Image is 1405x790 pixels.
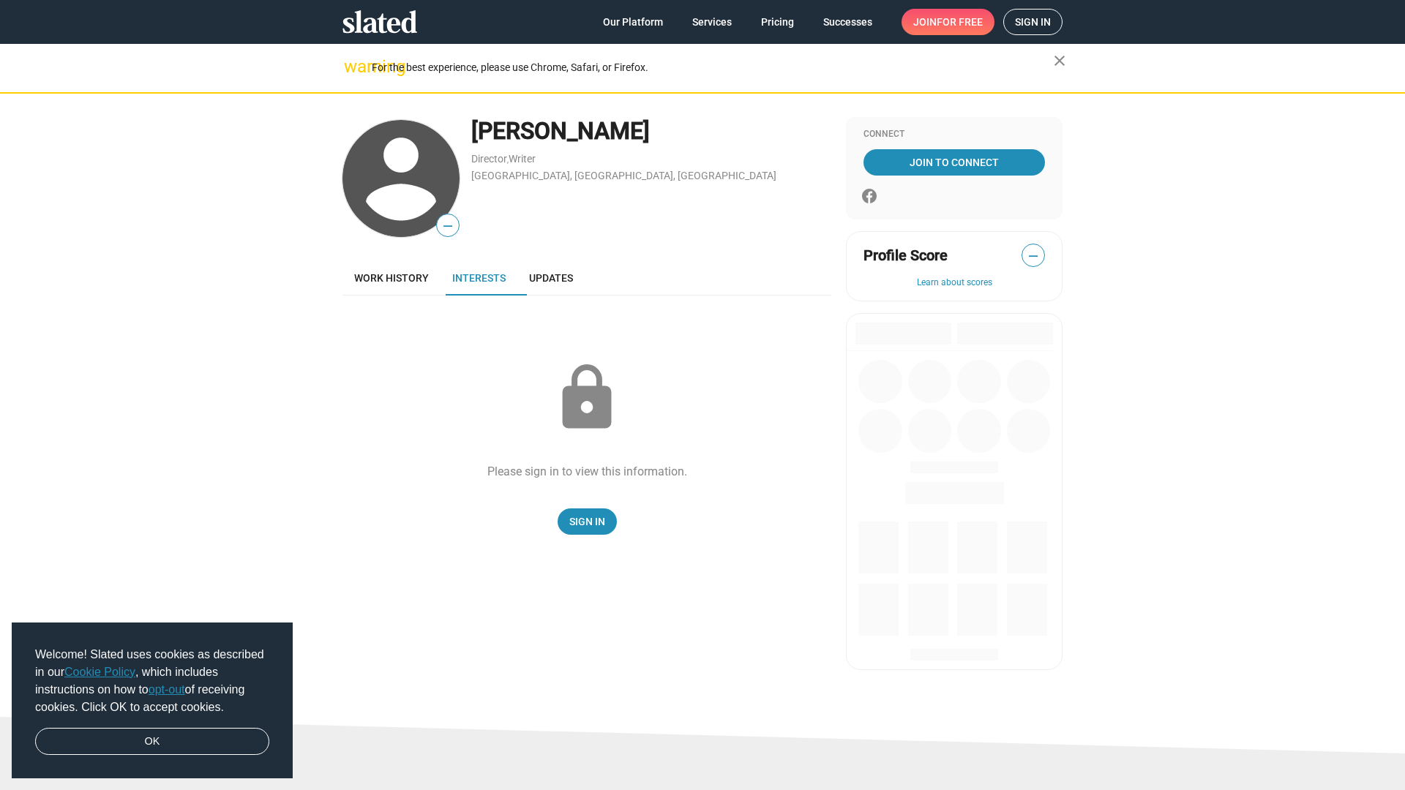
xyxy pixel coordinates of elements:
[863,277,1045,289] button: Learn about scores
[681,9,743,35] a: Services
[517,260,585,296] a: Updates
[569,508,605,535] span: Sign In
[509,153,536,165] a: Writer
[441,260,517,296] a: Interests
[12,622,293,779] div: cookieconsent
[749,9,806,35] a: Pricing
[1015,10,1051,34] span: Sign in
[529,272,573,284] span: Updates
[902,9,994,35] a: Joinfor free
[866,149,1042,176] span: Join To Connect
[1022,247,1044,266] span: —
[452,272,506,284] span: Interests
[354,272,429,284] span: Work history
[64,666,135,678] a: Cookie Policy
[913,9,983,35] span: Join
[761,9,794,35] span: Pricing
[603,9,663,35] span: Our Platform
[487,464,687,479] div: Please sign in to view this information.
[692,9,732,35] span: Services
[1051,52,1068,69] mat-icon: close
[812,9,884,35] a: Successes
[823,9,872,35] span: Successes
[437,217,459,236] span: —
[471,170,776,181] a: [GEOGRAPHIC_DATA], [GEOGRAPHIC_DATA], [GEOGRAPHIC_DATA]
[35,646,269,716] span: Welcome! Slated uses cookies as described in our , which includes instructions on how to of recei...
[550,361,623,434] mat-icon: lock
[471,116,831,147] div: [PERSON_NAME]
[937,9,983,35] span: for free
[863,149,1045,176] a: Join To Connect
[591,9,675,35] a: Our Platform
[149,683,185,696] a: opt-out
[372,58,1054,78] div: For the best experience, please use Chrome, Safari, or Firefox.
[1003,9,1063,35] a: Sign in
[344,58,361,75] mat-icon: warning
[507,156,509,164] span: ,
[35,728,269,756] a: dismiss cookie message
[342,260,441,296] a: Work history
[471,153,507,165] a: Director
[863,129,1045,140] div: Connect
[558,508,617,535] a: Sign In
[863,246,948,266] span: Profile Score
